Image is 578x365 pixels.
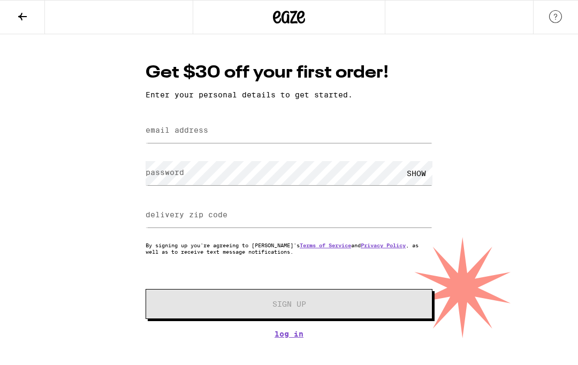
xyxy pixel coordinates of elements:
[146,330,432,338] a: Log In
[146,203,432,227] input: delivery zip code
[146,119,432,143] input: email address
[146,168,184,177] label: password
[361,242,406,248] a: Privacy Policy
[272,300,306,308] span: Sign Up
[300,242,351,248] a: Terms of Service
[146,289,432,319] button: Sign Up
[146,210,227,219] label: delivery zip code
[400,161,432,185] div: SHOW
[146,61,432,85] h1: Get $30 off your first order!
[146,242,432,255] p: By signing up you're agreeing to [PERSON_NAME]'s and , as well as to receive text message notific...
[146,126,208,134] label: email address
[146,90,432,99] p: Enter your personal details to get started.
